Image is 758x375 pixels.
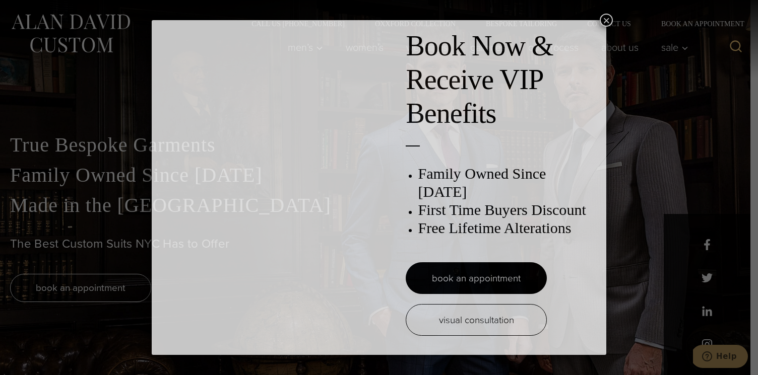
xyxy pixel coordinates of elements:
[418,165,596,201] h3: Family Owned Since [DATE]
[600,14,613,27] button: Close
[418,219,596,237] h3: Free Lifetime Alterations
[406,262,547,294] a: book an appointment
[23,7,44,16] span: Help
[418,201,596,219] h3: First Time Buyers Discount
[406,29,596,131] h2: Book Now & Receive VIP Benefits
[406,304,547,336] a: visual consultation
